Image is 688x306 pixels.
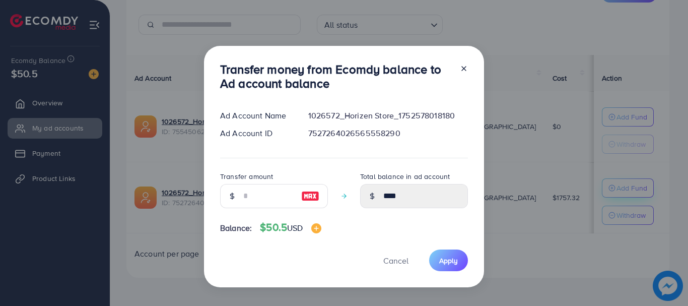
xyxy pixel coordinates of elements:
button: Apply [429,250,468,271]
h3: Transfer money from Ecomdy balance to Ad account balance [220,62,452,91]
span: Apply [439,256,458,266]
div: 7527264026565558290 [300,128,476,139]
div: 1026572_Horizen Store_1752578018180 [300,110,476,121]
label: Transfer amount [220,171,273,181]
div: Ad Account ID [212,128,300,139]
button: Cancel [371,250,421,271]
span: Balance: [220,222,252,234]
img: image [301,190,319,202]
label: Total balance in ad account [360,171,450,181]
div: Ad Account Name [212,110,300,121]
img: image [311,223,321,233]
span: USD [287,222,303,233]
h4: $50.5 [260,221,321,234]
span: Cancel [383,255,408,266]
